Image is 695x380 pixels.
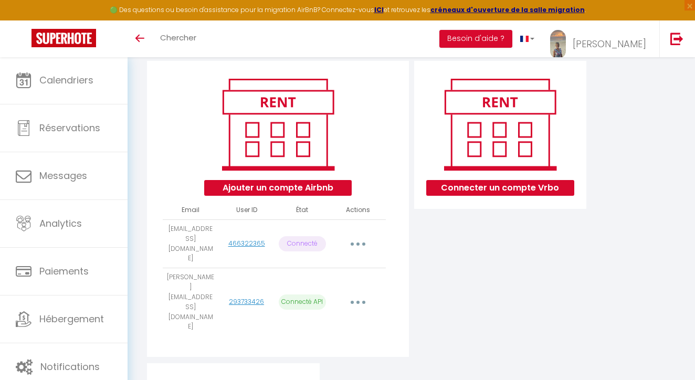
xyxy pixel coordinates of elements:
th: Email [163,201,218,219]
span: Analytics [39,217,82,230]
span: Messages [39,169,87,182]
th: État [275,201,330,219]
td: [EMAIL_ADDRESS][DOMAIN_NAME] [163,219,218,268]
th: User ID [218,201,274,219]
button: Besoin d'aide ? [439,30,512,48]
p: Connecté API [279,294,326,310]
img: rent.png [211,74,345,175]
img: ... [550,30,566,59]
span: Chercher [160,32,196,43]
span: Calendriers [39,73,93,87]
span: Réservations [39,121,100,134]
img: Super Booking [31,29,96,47]
a: ... [PERSON_NAME] [542,20,659,57]
a: 466322365 [228,239,265,248]
button: Ouvrir le widget de chat LiveChat [8,4,40,36]
img: rent.png [433,74,567,175]
span: [PERSON_NAME] [573,37,646,50]
span: Paiements [39,265,89,278]
a: 293733426 [229,297,264,306]
a: ICI [374,5,384,14]
th: Actions [330,201,386,219]
button: Connecter un compte Vrbo [426,180,574,196]
td: [PERSON_NAME][EMAIL_ADDRESS][DOMAIN_NAME] [163,268,218,336]
p: Connecté [279,236,326,251]
a: Chercher [152,20,204,57]
span: Hébergement [39,312,104,325]
a: créneaux d'ouverture de la salle migration [430,5,585,14]
img: logout [670,32,683,45]
button: Ajouter un compte Airbnb [204,180,352,196]
span: Notifications [40,360,100,373]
